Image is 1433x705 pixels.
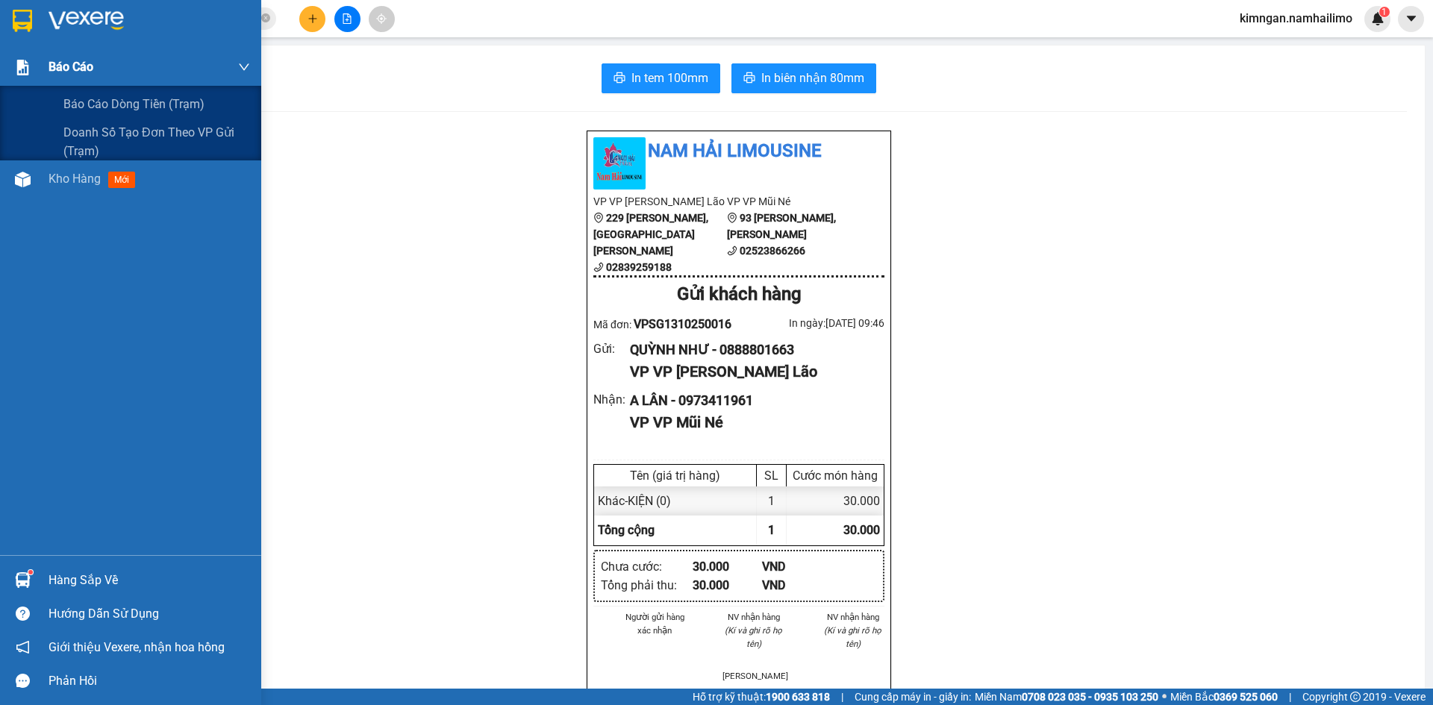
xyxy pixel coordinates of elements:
[693,576,762,595] div: 30.000
[768,523,775,537] span: 1
[334,6,360,32] button: file-add
[15,172,31,187] img: warehouse-icon
[693,557,762,576] div: 30.000
[606,261,672,273] b: 02839259188
[15,572,31,588] img: warehouse-icon
[623,610,687,637] li: Người gửi hàng xác nhận
[598,523,655,537] span: Tổng cộng
[722,669,786,683] li: [PERSON_NAME]
[13,48,132,66] div: QUỲNH NHƯ
[299,6,325,32] button: plus
[740,245,805,257] b: 02523866266
[16,607,30,621] span: question-circle
[143,13,263,31] div: VP Mũi Né
[593,262,604,272] span: phone
[1228,9,1364,28] span: kimngan.namhailimo
[630,411,872,434] div: VP VP Mũi Né
[722,610,786,624] li: NV nhận hàng
[49,172,101,186] span: Kho hàng
[975,689,1158,705] span: Miền Nam
[787,486,884,516] div: 30.000
[1350,692,1361,702] span: copyright
[49,638,225,657] span: Giới thiệu Vexere, nhận hoa hồng
[1162,694,1167,700] span: ⚪️
[143,48,263,69] div: 0973411961
[593,137,646,189] img: logo.jpg
[140,96,264,117] div: 30.000
[757,486,787,516] div: 1
[1214,691,1278,703] strong: 0369 525 060
[824,625,881,649] i: (Kí và ghi rõ họ tên)
[761,69,864,87] span: In biên nhận 80mm
[593,390,630,409] div: Nhận :
[238,61,250,73] span: down
[614,72,625,86] span: printer
[790,469,880,483] div: Cước món hàng
[342,13,352,24] span: file-add
[13,10,32,32] img: logo-vxr
[1405,12,1418,25] span: caret-down
[143,31,263,48] div: A LÂN
[49,670,250,692] div: Phản hồi
[1382,7,1387,17] span: 1
[593,137,884,166] li: Nam Hải Limousine
[49,603,250,625] div: Hướng dẫn sử dụng
[1379,7,1390,17] sup: 1
[140,100,161,116] span: CC :
[1170,689,1278,705] span: Miền Bắc
[602,63,720,93] button: printerIn tem 100mm
[725,625,782,649] i: (Kí và ghi rõ họ tên)
[630,390,872,411] div: A LÂN - 0973411961
[601,557,693,576] div: Chưa cước :
[369,6,395,32] button: aim
[727,245,737,256] span: phone
[1371,12,1384,25] img: icon-new-feature
[727,213,737,223] span: environment
[261,12,270,26] span: close-circle
[593,339,630,358] div: Gửi :
[143,14,178,30] span: Nhận:
[821,610,884,624] li: NV nhận hàng
[593,212,708,257] b: 229 [PERSON_NAME], [GEOGRAPHIC_DATA][PERSON_NAME]
[598,494,671,508] span: Khác - KIỆN (0)
[63,95,205,113] span: Báo cáo dòng tiền (trạm)
[598,469,752,483] div: Tên (giá trị hàng)
[13,13,132,48] div: VP [PERSON_NAME]
[15,60,31,75] img: solution-icon
[1022,691,1158,703] strong: 0708 023 035 - 0935 103 250
[601,576,693,595] div: Tổng phải thu :
[761,469,782,483] div: SL
[593,281,884,309] div: Gửi khách hàng
[634,317,731,331] span: VPSG1310250016
[693,689,830,705] span: Hỗ trợ kỹ thuật:
[16,674,30,688] span: message
[13,66,132,87] div: 0888801663
[843,523,880,537] span: 30.000
[376,13,387,24] span: aim
[49,569,250,592] div: Hàng sắp về
[307,13,318,24] span: plus
[1398,6,1424,32] button: caret-down
[16,640,30,654] span: notification
[630,360,872,383] div: VP VP [PERSON_NAME] Lão
[593,315,739,333] div: Mã đơn:
[13,14,36,30] span: Gửi:
[727,193,861,210] li: VP VP Mũi Né
[630,339,872,360] div: QUỲNH NHƯ - 0888801663
[631,69,708,87] span: In tem 100mm
[762,557,831,576] div: VND
[727,212,836,240] b: 93 [PERSON_NAME], [PERSON_NAME]
[731,63,876,93] button: printerIn biên nhận 80mm
[261,13,270,22] span: close-circle
[28,570,33,574] sup: 1
[593,193,727,210] li: VP VP [PERSON_NAME] Lão
[739,315,884,331] div: In ngày: [DATE] 09:46
[855,689,971,705] span: Cung cấp máy in - giấy in:
[766,691,830,703] strong: 1900 633 818
[49,57,93,76] span: Báo cáo
[743,72,755,86] span: printer
[841,689,843,705] span: |
[1289,689,1291,705] span: |
[762,576,831,595] div: VND
[63,123,250,160] span: Doanh số tạo đơn theo VP gửi (trạm)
